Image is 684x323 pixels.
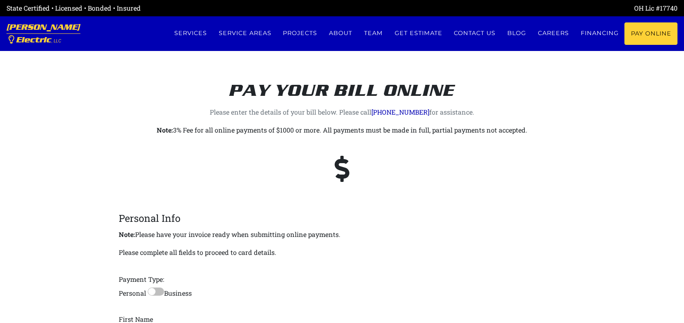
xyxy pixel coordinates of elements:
a: Team [358,22,389,44]
a: Blog [502,22,532,44]
label: Payment Type: [119,274,164,284]
a: Get estimate [389,22,448,44]
strong: Note: [157,126,173,134]
a: Financing [575,22,624,44]
h2: Pay your bill online [115,61,569,100]
span: , LLC [51,39,61,43]
p: Please complete all fields to proceed to card details. [119,247,276,258]
a: [PERSON_NAME] Electric, LLC [7,16,80,51]
div: OH Lic #17740 [342,3,677,13]
a: Service Areas [213,22,277,44]
a: About [323,22,358,44]
p: 3% Fee for all online payments of $1000 or more. All payments must be made in full, partial payme... [115,124,569,136]
p: Please have your invoice ready when submitting online payments. [119,229,565,240]
a: Pay Online [624,22,677,45]
a: Projects [277,22,323,44]
a: Contact us [448,22,502,44]
a: Careers [532,22,575,44]
div: State Certified • Licensed • Bonded • Insured [7,3,342,13]
strong: Note: [119,230,135,239]
a: [PHONE_NUMBER] [371,108,429,116]
legend: Personal Info [119,211,565,226]
a: Services [168,22,213,44]
p: Please enter the details of your bill below. Please call for assistance. [115,106,569,118]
